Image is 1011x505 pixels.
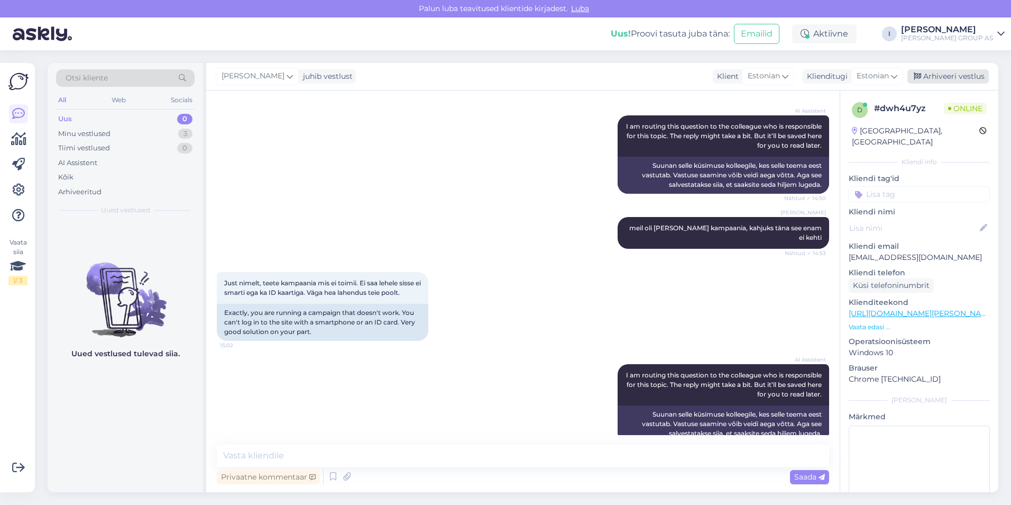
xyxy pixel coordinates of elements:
span: d [857,106,862,114]
div: Kliendi info [849,157,990,167]
div: [PERSON_NAME] [849,395,990,405]
div: AI Assistent [58,158,97,168]
div: [GEOGRAPHIC_DATA], [GEOGRAPHIC_DATA] [852,125,979,148]
a: [URL][DOMAIN_NAME][PERSON_NAME] [849,309,995,318]
p: Kliendi nimi [849,206,990,218]
div: 0 [177,114,192,124]
div: Kõik [58,172,73,183]
span: Otsi kliente [66,73,108,84]
div: All [56,93,68,107]
span: meil oli [PERSON_NAME] kampaania, kahjuks täna see enam ei kehti [629,224,823,241]
div: Aktiivne [792,24,857,43]
div: 1 / 3 [8,276,27,285]
div: [PERSON_NAME] [901,25,993,34]
img: No chats [48,244,203,339]
div: Proovi tasuta juba täna: [611,28,730,40]
img: Askly Logo [8,71,29,92]
div: Arhiveeritud [58,187,102,197]
div: Küsi telefoninumbrit [849,278,934,293]
div: Socials [169,93,195,107]
div: [PERSON_NAME] GROUP AS [901,34,993,42]
b: Uus! [611,29,631,39]
p: Klienditeekond [849,297,990,308]
div: # dwh4u7yz [874,102,944,115]
div: 0 [177,143,192,154]
p: Kliendi telefon [849,267,990,278]
div: Klient [713,71,739,82]
span: 15:02 [220,341,260,349]
button: Emailid [734,24,779,44]
div: Suunan selle küsimuse kolleegile, kes selle teema eest vastutab. Vastuse saamine võib veidi aega ... [618,405,829,443]
p: Märkmed [849,411,990,422]
span: Estonian [748,70,780,82]
a: [PERSON_NAME][PERSON_NAME] GROUP AS [901,25,1005,42]
div: Arhiveeri vestlus [907,69,989,84]
div: Suunan selle küsimuse kolleegile, kes selle teema eest vastutab. Vastuse saamine võib veidi aega ... [618,157,829,194]
p: Vaata edasi ... [849,322,990,332]
span: Saada [794,472,825,482]
div: Exactly, you are running a campaign that doesn't work. You can't log in to the site with a smartp... [217,304,428,341]
span: [PERSON_NAME] [780,209,826,217]
div: Uus [58,114,72,124]
div: Vaata siia [8,238,27,285]
p: Kliendi tag'id [849,173,990,184]
span: Luba [568,4,592,13]
span: Estonian [857,70,889,82]
p: Operatsioonisüsteem [849,336,990,347]
span: Online [944,103,987,114]
p: Windows 10 [849,347,990,358]
div: 3 [178,129,192,139]
span: I am routing this question to the colleague who is responsible for this topic. The reply might ta... [626,371,823,398]
span: Just nimelt, teete kampaania mis ei toimii. Ei saa lehele sisse ei smarti ega ka ID kaartiga. Väg... [224,279,422,296]
input: Lisa nimi [849,222,978,234]
span: AI Assistent [786,107,826,115]
div: juhib vestlust [299,71,353,82]
span: I am routing this question to the colleague who is responsible for this topic. The reply might ta... [626,122,823,149]
p: Kliendi email [849,241,990,252]
span: Uued vestlused [101,205,150,215]
p: [EMAIL_ADDRESS][DOMAIN_NAME] [849,252,990,263]
div: Web [109,93,128,107]
p: Brauser [849,363,990,374]
div: Tiimi vestlused [58,143,110,154]
div: Klienditugi [803,71,848,82]
span: [PERSON_NAME] [222,70,284,82]
span: Nähtud ✓ 14:50 [784,194,826,202]
p: Uued vestlused tulevad siia. [71,348,180,359]
span: AI Assistent [786,356,826,364]
p: Chrome [TECHNICAL_ID] [849,374,990,385]
div: Privaatne kommentaar [217,470,320,484]
div: I [882,26,897,41]
input: Lisa tag [849,186,990,202]
span: Nähtud ✓ 14:53 [785,249,826,257]
div: Minu vestlused [58,129,111,139]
